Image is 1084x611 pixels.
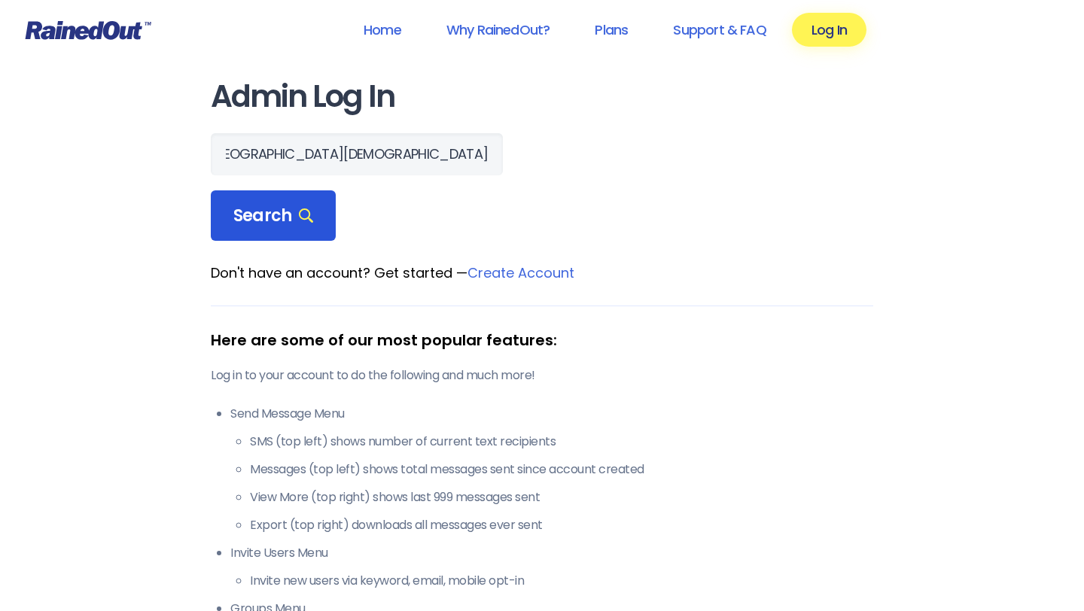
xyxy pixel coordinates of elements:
li: Export (top right) downloads all messages ever sent [250,516,873,534]
li: SMS (top left) shows number of current text recipients [250,433,873,451]
div: Here are some of our most popular features: [211,329,873,351]
li: Invite new users via keyword, email, mobile opt-in [250,572,873,590]
a: Plans [575,13,647,47]
a: Support & FAQ [653,13,785,47]
span: Search [233,205,313,226]
h1: Admin Log In [211,80,873,114]
a: Why RainedOut? [427,13,570,47]
li: Invite Users Menu [230,544,873,590]
div: Search [211,190,336,242]
a: Log In [792,13,866,47]
input: Search Orgs… [211,133,503,175]
a: Create Account [467,263,574,282]
a: Home [344,13,421,47]
li: View More (top right) shows last 999 messages sent [250,488,873,506]
li: Send Message Menu [230,405,873,534]
p: Log in to your account to do the following and much more! [211,366,873,385]
li: Messages (top left) shows total messages sent since account created [250,461,873,479]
